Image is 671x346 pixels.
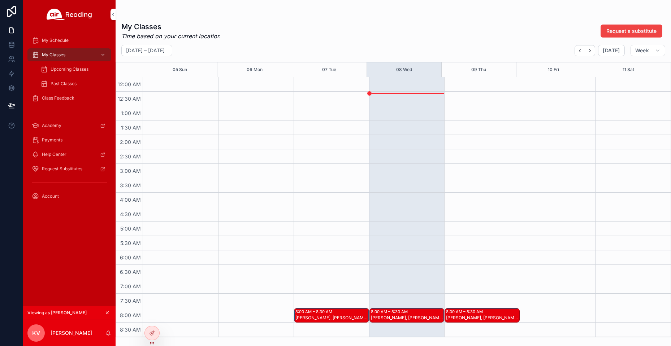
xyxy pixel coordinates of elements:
[119,124,143,131] span: 1:30 AM
[371,309,410,315] div: 8:00 AM – 8:30 AM
[247,62,263,77] button: 06 Mon
[51,329,92,337] p: [PERSON_NAME]
[601,25,662,38] button: Request a substitute
[294,308,369,322] div: 8:00 AM – 8:30 AM[PERSON_NAME], [PERSON_NAME], [PERSON_NAME]
[118,182,143,188] span: 3:30 AM
[635,47,649,54] span: Week
[623,62,634,77] button: 11 Sat
[396,62,412,77] button: 08 Wed
[36,63,111,76] a: Upcoming Classes
[118,283,143,289] span: 7:00 AM
[42,166,82,172] span: Request Substitutes
[118,197,143,203] span: 4:00 AM
[27,34,111,47] a: My Schedule
[126,47,165,54] h2: [DATE] – [DATE]
[42,123,61,128] span: Academy
[116,81,143,87] span: 12:00 AM
[27,133,111,146] a: Payments
[445,308,519,322] div: 8:00 AM – 8:30 AM[PERSON_NAME], [PERSON_NAME], [PERSON_NAME]
[295,309,334,315] div: 8:00 AM – 8:30 AM
[118,139,143,145] span: 2:00 AM
[446,309,485,315] div: 8:00 AM – 8:30 AM
[118,312,143,318] span: 8:00 AM
[173,62,187,77] button: 05 Sun
[47,9,92,20] img: App logo
[118,225,143,232] span: 5:00 AM
[119,110,143,116] span: 1:00 AM
[51,66,88,72] span: Upcoming Classes
[27,148,111,161] a: Help Center
[42,152,66,157] span: Help Center
[322,62,336,77] button: 07 Tue
[295,315,368,321] div: [PERSON_NAME], [PERSON_NAME], [PERSON_NAME]
[118,211,143,217] span: 4:30 AM
[446,315,519,321] div: [PERSON_NAME], [PERSON_NAME], [PERSON_NAME]
[370,308,444,322] div: 8:00 AM – 8:30 AM[PERSON_NAME], [PERSON_NAME], [PERSON_NAME]
[27,119,111,132] a: Academy
[27,310,87,316] span: Viewing as [PERSON_NAME]
[42,137,62,143] span: Payments
[575,45,585,56] button: Back
[121,22,220,32] h1: My Classes
[116,96,143,102] span: 12:30 AM
[27,190,111,203] a: Account
[23,29,116,212] div: scrollable content
[371,315,444,321] div: [PERSON_NAME], [PERSON_NAME], [PERSON_NAME]
[603,47,620,54] span: [DATE]
[118,298,143,304] span: 7:30 AM
[42,38,69,43] span: My Schedule
[598,45,624,56] button: [DATE]
[118,168,143,174] span: 3:00 AM
[121,32,220,40] em: Time based on your current location
[42,52,65,58] span: My Classes
[118,240,143,246] span: 5:30 AM
[51,81,77,87] span: Past Classes
[118,153,143,159] span: 2:30 AM
[118,327,143,333] span: 8:30 AM
[36,77,111,90] a: Past Classes
[27,48,111,61] a: My Classes
[27,162,111,175] a: Request Substitutes
[606,27,657,35] span: Request a substitute
[42,95,74,101] span: Class Feedback
[42,193,59,199] span: Account
[631,45,665,56] button: Week
[118,269,143,275] span: 6:30 AM
[471,62,486,77] button: 09 Thu
[32,329,40,337] span: KV
[548,62,559,77] button: 10 Fri
[118,254,143,260] span: 6:00 AM
[585,45,595,56] button: Next
[27,92,111,105] a: Class Feedback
